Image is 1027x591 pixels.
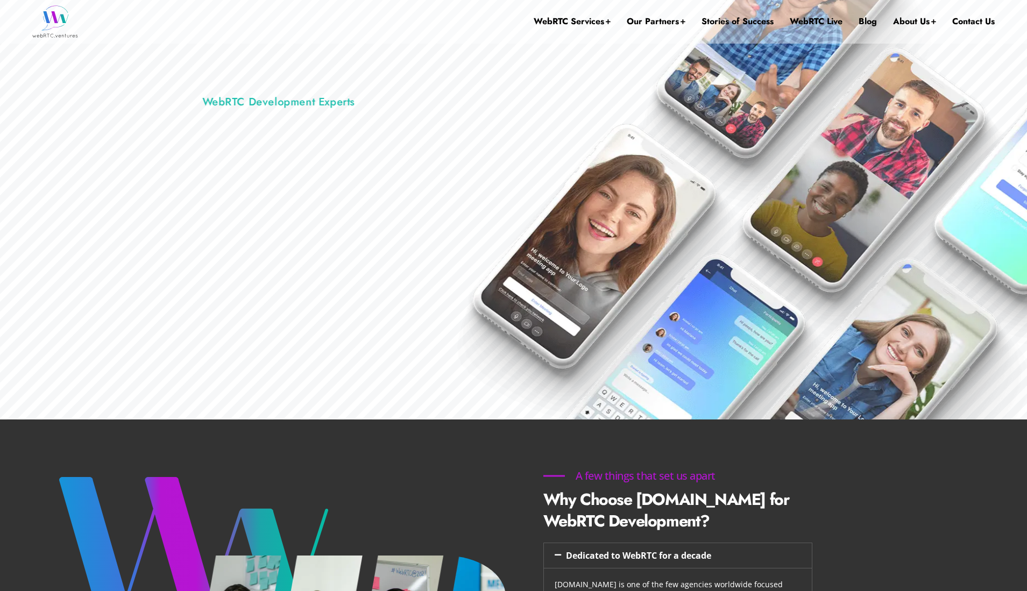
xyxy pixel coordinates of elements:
b: Why Choose [DOMAIN_NAME] for WebRTC Development? [543,488,789,532]
span: Whether building from the ground up, modernizing your WebRTC infrastructure, or integrating Voice... [203,210,527,258]
h1: WebRTC Development Experts [170,95,524,109]
span: For over a decade, [DOMAIN_NAME] has specialized in custom WebRTC development and AI-powered real... [203,162,527,258]
a: Dedicated to WebRTC for a decade [566,550,711,561]
h6: A few things that set us apart [543,471,748,481]
img: WebRTC.ventures [32,5,78,38]
div: Dedicated to WebRTC for a decade [544,543,812,568]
